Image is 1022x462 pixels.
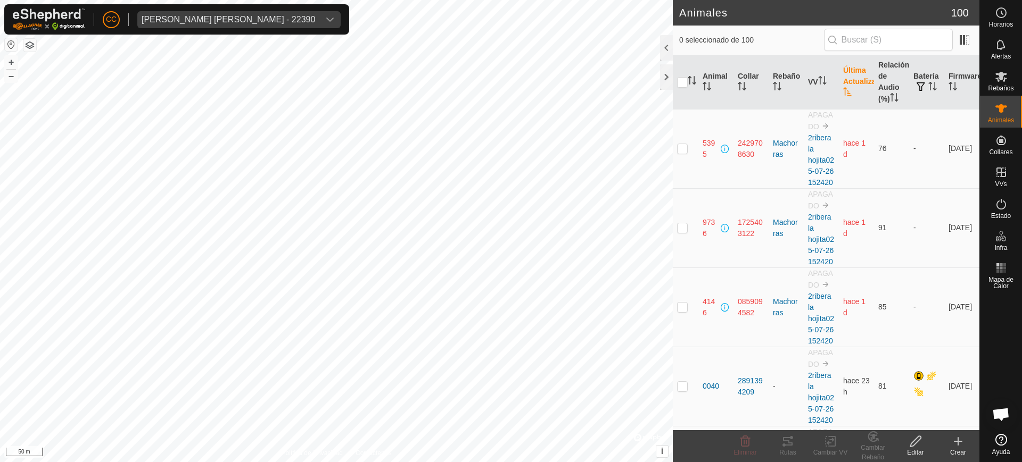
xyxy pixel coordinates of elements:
a: 2ribera la hojita025-07-26 152420 [808,371,834,424]
span: Alertas [991,53,1011,60]
img: Logo Gallagher [13,9,85,30]
div: Crear [937,448,979,457]
span: i [661,447,663,456]
span: Infra [994,245,1007,251]
th: Última Actualización [839,55,874,110]
td: [DATE] [944,347,979,426]
a: 2ribera la hojita025-07-26 152420 [808,213,834,266]
span: 0040 [703,381,719,392]
span: APAGADO [808,190,833,210]
td: - [909,267,944,347]
p-sorticon: Activar para ordenar [738,83,746,92]
span: APAGADO [808,427,833,448]
div: [PERSON_NAME] [PERSON_NAME] - 22390 [142,15,315,24]
div: Machorras [773,217,800,239]
span: 0 seleccionado de 100 [679,35,824,46]
th: Rebaño [769,55,804,110]
span: Horarios [989,21,1013,28]
td: [DATE] [944,188,979,267]
span: 76 [878,144,887,153]
span: 100 [951,5,969,21]
p-sorticon: Activar para ordenar [703,83,711,92]
button: Restablecer Mapa [5,38,18,51]
p-sorticon: Activar para ordenar [928,83,937,92]
div: dropdown trigger [319,11,341,28]
th: Collar [733,55,769,110]
span: Collares [989,149,1012,155]
td: [DATE] [944,109,979,188]
span: Ayuda [992,449,1010,455]
div: 2891394209 [738,375,764,398]
div: 1725403122 [738,217,764,239]
a: 2ribera la hojita025-07-26 152420 [808,133,834,187]
p-sorticon: Activar para ordenar [890,95,899,103]
button: Capas del Mapa [23,39,36,52]
button: – [5,70,18,82]
img: hasta [821,280,830,289]
div: Cambiar Rebaño [852,443,894,462]
span: CC [106,14,117,25]
p-sorticon: Activar para ordenar [818,78,827,86]
span: Jose Ramon Tejedor Montero - 22390 [137,11,319,28]
span: 4146 [703,296,719,318]
button: i [656,446,668,457]
div: Machorras [773,138,800,160]
span: 85 [878,303,887,311]
a: Contáctenos [356,448,391,458]
span: Rebaños [988,85,1013,91]
p-sorticon: Activar para ordenar [773,83,781,92]
a: Política de Privacidad [282,448,343,458]
p-sorticon: Activar para ordenar [843,89,852,97]
span: 5395 [703,138,719,160]
span: 1 oct 2025, 17:02 [843,139,866,158]
div: Cambiar VV [809,448,852,457]
div: Rutas [767,448,809,457]
img: hasta [821,359,830,368]
a: Ayuda [980,430,1022,459]
span: Estado [991,213,1011,219]
span: Animales [988,117,1014,123]
p-sorticon: Activar para ordenar [949,83,957,92]
div: 2429708630 [738,138,764,160]
td: - [909,109,944,188]
img: hasta [821,201,830,209]
span: Eliminar [733,449,756,456]
span: 2 oct 2025, 12:48 [843,218,866,238]
a: 2ribera la hojita025-07-26 152420 [808,292,834,345]
span: 2 oct 2025, 16:33 [843,376,870,396]
th: Animal [698,55,733,110]
span: 2 oct 2025, 16:03 [843,297,866,317]
div: Editar [894,448,937,457]
input: Buscar (S) [824,29,953,51]
div: - [773,381,800,392]
img: hasta [821,122,830,130]
span: APAGADO [808,269,833,289]
button: + [5,56,18,69]
p-sorticon: Activar para ordenar [688,78,696,86]
span: Mapa de Calor [983,276,1019,289]
span: VVs [995,181,1007,187]
div: Machorras [773,296,800,318]
th: VV [804,55,839,110]
span: 81 [878,382,887,390]
td: [DATE] [944,267,979,347]
div: 0859094582 [738,296,764,318]
th: Firmware [944,55,979,110]
h2: Animales [679,6,951,19]
span: 9736 [703,217,719,239]
th: Batería [909,55,944,110]
span: 91 [878,223,887,232]
div: Chat abierto [985,398,1017,430]
span: APAGADO [808,348,833,368]
span: APAGADO [808,111,833,131]
th: Relación de Audio (%) [874,55,909,110]
td: - [909,188,944,267]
